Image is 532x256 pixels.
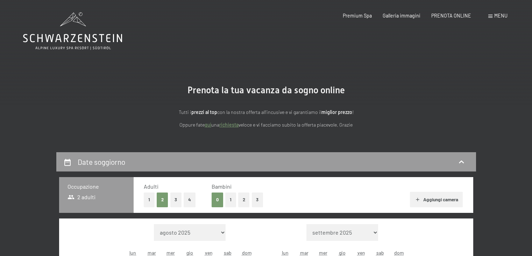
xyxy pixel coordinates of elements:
abbr: lunedì [282,250,289,256]
button: Aggiungi camera [410,192,463,207]
p: Oppure fate una veloce e vi facciamo subito la offerta piacevole. Grazie [112,121,420,129]
span: Bambini [212,183,232,190]
button: 2 [157,193,168,207]
abbr: giovedì [339,250,346,256]
abbr: giovedì [186,250,193,256]
a: quì [205,122,211,128]
abbr: domenica [394,250,404,256]
abbr: mercoledì [166,250,175,256]
abbr: martedì [148,250,156,256]
abbr: mercoledì [319,250,327,256]
a: Galleria immagini [383,13,420,19]
strong: prezzi al top [191,109,217,115]
a: PRENOTA ONLINE [431,13,471,19]
abbr: sabato [224,250,232,256]
a: Premium Spa [343,13,372,19]
abbr: sabato [376,250,384,256]
abbr: venerdì [205,250,213,256]
button: 3 [170,193,182,207]
button: 4 [184,193,196,207]
button: 2 [238,193,250,207]
span: Prenota la tua vacanza da sogno online [187,85,345,95]
abbr: domenica [242,250,252,256]
a: richiesta [219,122,239,128]
strong: miglior prezzo [321,109,352,115]
button: 1 [225,193,236,207]
span: Menu [494,13,508,19]
span: 2 adulti [68,193,96,201]
abbr: martedì [300,250,308,256]
h3: Occupazione [68,183,125,190]
abbr: lunedì [129,250,136,256]
h2: Date soggiorno [78,157,125,166]
p: Tutti i con la nostra offerta all'incusive e vi garantiamo il ! [112,108,420,116]
abbr: venerdì [357,250,365,256]
span: Consenso marketing* [198,144,251,151]
button: 3 [252,193,263,207]
button: 1 [144,193,155,207]
span: Adulti [144,183,158,190]
button: 0 [212,193,223,207]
